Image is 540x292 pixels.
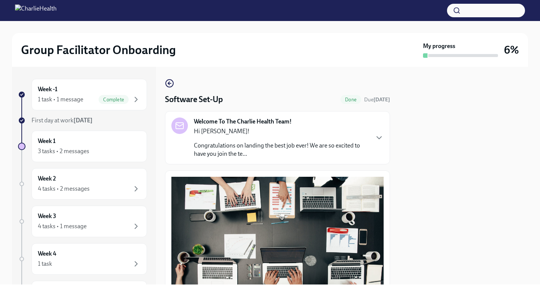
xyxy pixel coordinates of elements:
[18,79,147,110] a: Week -11 task • 1 messageComplete
[18,116,147,125] a: First day at work[DATE]
[21,42,176,57] h2: Group Facilitator Onboarding
[38,137,55,145] h6: Week 1
[373,96,390,103] strong: [DATE]
[364,96,390,103] span: Due
[194,141,369,158] p: Congratulations on landing the best job ever! We are so excited to have you join the te...
[18,131,147,162] a: Week 13 tasks • 2 messages
[18,168,147,200] a: Week 24 tasks • 2 messages
[194,117,292,126] strong: Welcome To The Charlie Health Team!
[38,222,87,230] div: 4 tasks • 1 message
[18,206,147,237] a: Week 34 tasks • 1 message
[15,5,57,17] img: CharlieHealth
[99,97,129,102] span: Complete
[18,243,147,275] a: Week 41 task
[73,117,93,124] strong: [DATE]
[504,43,519,57] h3: 6%
[423,42,455,50] strong: My progress
[38,85,57,93] h6: Week -1
[165,94,223,105] h4: Software Set-Up
[38,260,52,268] div: 1 task
[364,96,390,103] span: September 16th, 2025 09:00
[38,212,56,220] h6: Week 3
[38,250,56,258] h6: Week 4
[31,117,93,124] span: First day at work
[38,175,56,183] h6: Week 2
[38,95,83,104] div: 1 task • 1 message
[340,97,361,102] span: Done
[38,185,90,193] div: 4 tasks • 2 messages
[194,127,369,135] p: Hi [PERSON_NAME]!
[38,147,89,155] div: 3 tasks • 2 messages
